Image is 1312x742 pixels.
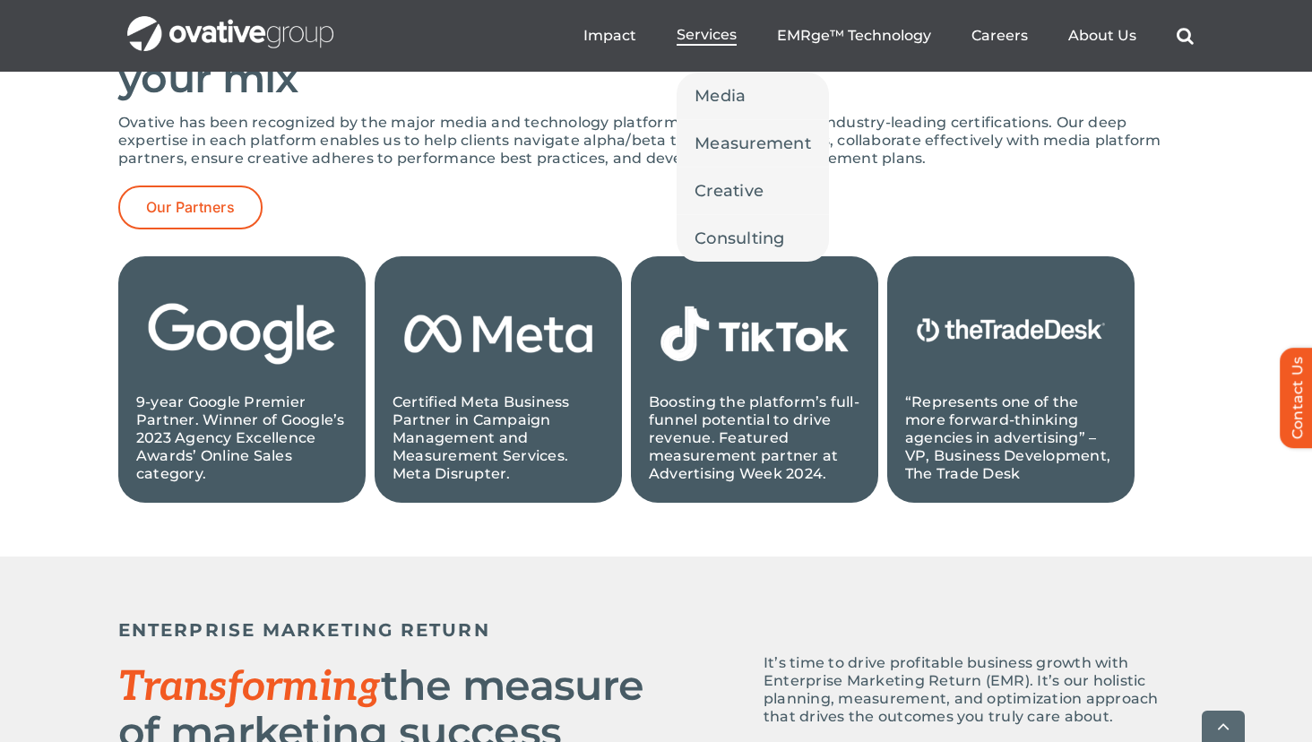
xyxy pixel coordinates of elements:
span: Creative [695,178,764,203]
img: 3 [393,274,604,393]
a: Creative [677,168,829,214]
a: Careers [971,27,1028,45]
img: 1 [649,274,860,393]
img: 2 [136,274,348,393]
a: EMRge™ Technology [777,27,931,45]
span: Media [695,83,746,108]
span: Measurement [695,131,811,156]
span: Transforming [118,662,381,712]
a: About Us [1068,27,1136,45]
a: Our Partners [118,185,263,229]
span: Our Partners [146,199,235,216]
a: Measurement [677,120,829,167]
p: Certified Meta Business Partner in Campaign Management and Measurement Services. Meta Disrupter. [393,393,604,483]
p: Ovative has been recognized by the major media and technology platforms in our space with industr... [118,114,1194,168]
a: Media [677,73,829,119]
a: Services [677,26,737,46]
h2: performance with every partner in your mix [118,9,1194,100]
p: 9-year Google Premier Partner. Winner of Google’s 2023 Agency Excellence Awards’ Online Sales cat... [136,393,348,483]
a: Impact [583,27,636,45]
p: Boosting the platform’s full-funnel potential to drive revenue. Featured measurement partner at A... [649,393,860,483]
img: Copy of Untitled Design (1) [905,274,1117,393]
span: Consulting [695,226,785,251]
a: Search [1177,27,1194,45]
a: Consulting [677,215,829,262]
p: It’s time to drive profitable business growth with Enterprise Marketing Return (EMR). It’s our ho... [764,654,1194,726]
h5: ENTERPRISE MARKETING RETURN [118,619,1194,641]
span: Services [677,26,737,44]
p: “Represents one of the more forward-thinking agencies in advertising” – VP, Business Development,... [905,393,1117,483]
nav: Menu [583,7,1194,65]
a: OG_Full_horizontal_WHT [127,14,333,31]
